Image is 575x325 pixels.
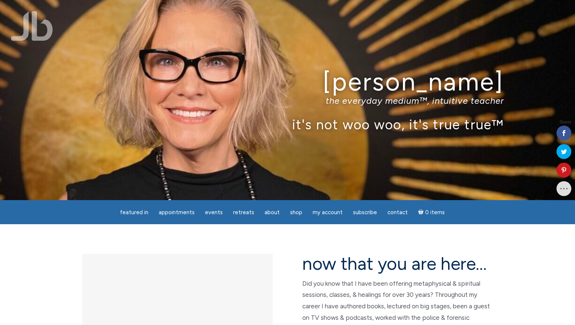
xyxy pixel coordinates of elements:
[308,205,347,220] a: My Account
[302,254,493,273] h2: now that you are here…
[159,209,195,216] span: Appointments
[418,209,425,216] i: Cart
[290,209,302,216] span: Shop
[201,205,227,220] a: Events
[120,209,148,216] span: featured in
[349,205,381,220] a: Subscribe
[353,209,377,216] span: Subscribe
[265,209,280,216] span: About
[71,68,504,96] h1: [PERSON_NAME]
[229,205,259,220] a: Retreats
[11,11,53,41] img: Jamie Butler. The Everyday Medium
[414,205,449,220] a: Cart0 items
[71,116,504,132] p: it's not woo woo, it's true true™
[286,205,307,220] a: Shop
[559,120,571,124] span: Shares
[313,209,343,216] span: My Account
[115,205,153,220] a: featured in
[260,205,284,220] a: About
[154,205,199,220] a: Appointments
[387,209,408,216] span: Contact
[233,209,254,216] span: Retreats
[383,205,412,220] a: Contact
[205,209,223,216] span: Events
[71,95,504,106] p: the everyday medium™, intuitive teacher
[425,210,445,215] span: 0 items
